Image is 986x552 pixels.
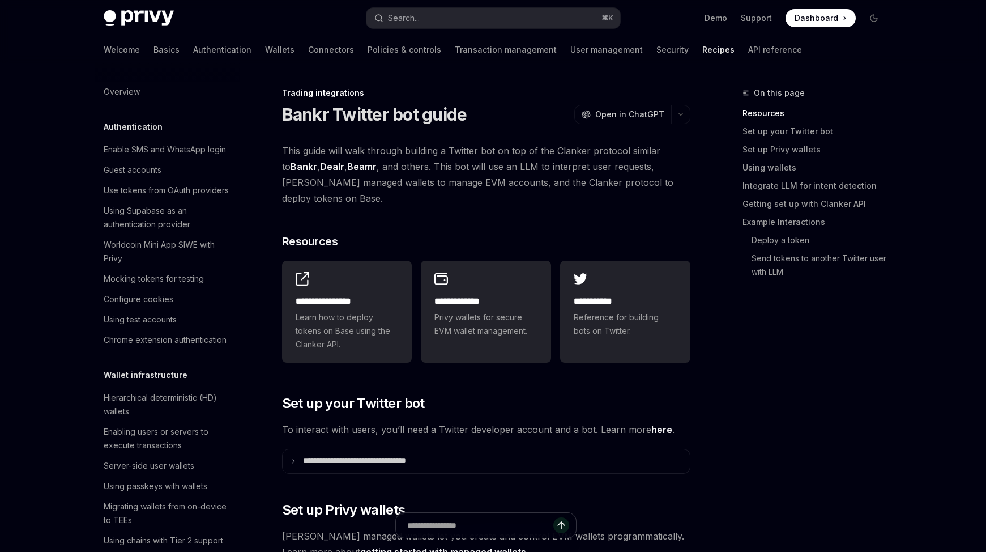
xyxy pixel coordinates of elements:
div: Using chains with Tier 2 support [104,534,223,547]
a: Welcome [104,36,140,63]
img: dark logo [104,10,174,26]
a: Set up Privy wallets [742,141,892,159]
div: Overview [104,85,140,99]
a: Policies & controls [368,36,441,63]
span: Dashboard [795,12,838,24]
a: Example Interactions [742,213,892,231]
div: Using Supabase as an authentication provider [104,204,233,231]
a: Getting set up with Clanker API [742,195,892,213]
div: Trading integrations [282,87,690,99]
a: Enable SMS and WhatsApp login [95,139,240,160]
a: Configure cookies [95,289,240,309]
a: Enabling users or servers to execute transactions [95,422,240,456]
span: Resources [282,233,338,249]
a: Authentication [193,36,251,63]
a: Demo [705,12,727,24]
a: Wallets [265,36,294,63]
a: Set up your Twitter bot [742,122,892,141]
button: Search...⌘K [366,8,620,28]
a: **** **** **** *Learn how to deploy tokens on Base using the Clanker API. [282,261,412,363]
span: On this page [754,86,805,100]
button: Send message [553,517,569,533]
a: Security [656,36,689,63]
div: Enable SMS and WhatsApp login [104,143,226,156]
a: Using wallets [742,159,892,177]
div: Configure cookies [104,292,173,306]
span: Reference for building bots on Twitter. [574,311,677,338]
a: Hierarchical deterministic (HD) wallets [95,388,240,422]
a: Using passkeys with wallets [95,476,240,496]
a: User management [570,36,643,63]
a: Migrating wallets from on-device to TEEs [95,496,240,530]
a: Send tokens to another Twitter user with LLM [752,249,892,281]
a: Connectors [308,36,354,63]
a: Basics [153,36,180,63]
a: **** **** ***Privy wallets for secure EVM wallet management. [421,261,551,363]
span: Set up your Twitter bot [282,394,425,413]
span: Open in ChatGPT [595,109,664,120]
a: Bankr [291,161,317,173]
a: Deploy a token [752,231,892,249]
a: Integrate LLM for intent detection [742,177,892,195]
span: This guide will walk through building a Twitter bot on top of the Clanker protocol similar to , ,... [282,143,690,206]
a: Support [741,12,772,24]
a: Using chains with Tier 2 support [95,530,240,551]
a: Worldcoin Mini App SIWE with Privy [95,235,240,269]
button: Toggle dark mode [865,9,883,27]
a: Resources [742,104,892,122]
a: Overview [95,82,240,102]
a: Transaction management [455,36,557,63]
a: Chrome extension authentication [95,330,240,350]
span: Privy wallets for secure EVM wallet management. [434,311,537,338]
div: Server-side user wallets [104,459,194,473]
a: Using Supabase as an authentication provider [95,201,240,235]
a: Dashboard [786,9,856,27]
h5: Wallet infrastructure [104,368,187,382]
div: Using passkeys with wallets [104,479,207,493]
button: Open in ChatGPT [574,105,671,124]
span: To interact with users, you’ll need a Twitter developer account and a bot. Learn more . [282,422,690,438]
div: Chrome extension authentication [104,333,227,347]
a: Use tokens from OAuth providers [95,180,240,201]
div: Hierarchical deterministic (HD) wallets [104,391,233,418]
a: **** **** *Reference for building bots on Twitter. [560,261,690,363]
a: Recipes [702,36,735,63]
a: Beamr [347,161,377,173]
div: Using test accounts [104,313,177,326]
a: here [651,424,672,436]
div: Search... [388,11,420,25]
div: Use tokens from OAuth providers [104,184,229,197]
a: Dealr [320,161,344,173]
a: API reference [748,36,802,63]
div: Guest accounts [104,163,161,177]
a: Guest accounts [95,160,240,180]
a: Using test accounts [95,309,240,330]
div: Worldcoin Mini App SIWE with Privy [104,238,233,265]
h1: Bankr Twitter bot guide [282,104,467,125]
div: Mocking tokens for testing [104,272,204,286]
a: Server-side user wallets [95,456,240,476]
span: ⌘ K [601,14,613,23]
div: Migrating wallets from on-device to TEEs [104,500,233,527]
h5: Authentication [104,120,163,134]
span: Set up Privy wallets [282,501,406,519]
div: Enabling users or servers to execute transactions [104,425,233,452]
span: Learn how to deploy tokens on Base using the Clanker API. [296,311,399,351]
a: Mocking tokens for testing [95,269,240,289]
